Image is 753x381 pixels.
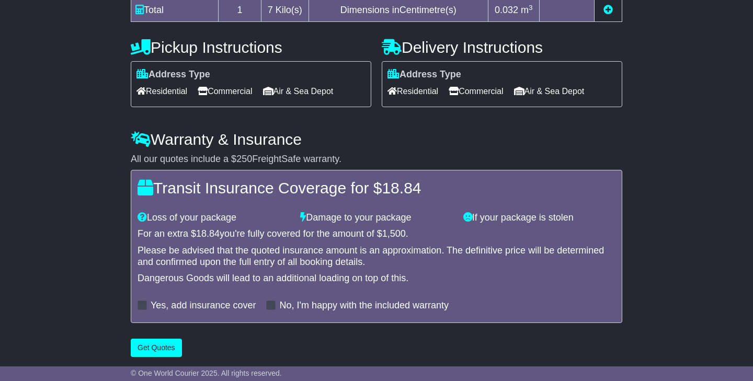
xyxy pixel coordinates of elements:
[136,83,187,99] span: Residential
[131,339,182,357] button: Get Quotes
[138,245,615,268] div: Please be advised that the quoted insurance amount is an approximation. The definitive price will...
[151,300,256,311] label: Yes, add insurance cover
[131,39,371,56] h4: Pickup Instructions
[521,5,533,15] span: m
[295,212,458,224] div: Damage to your package
[495,5,518,15] span: 0.032
[138,228,615,240] div: For an extra $ you're fully covered for the amount of $ .
[131,131,622,148] h4: Warranty & Insurance
[198,83,252,99] span: Commercial
[382,228,406,239] span: 1,500
[138,179,615,197] h4: Transit Insurance Coverage for $
[382,179,421,197] span: 18.84
[268,5,273,15] span: 7
[236,154,252,164] span: 250
[449,83,503,99] span: Commercial
[196,228,220,239] span: 18.84
[387,69,461,80] label: Address Type
[138,273,615,284] div: Dangerous Goods will lead to an additional loading on top of this.
[131,369,282,377] span: © One World Courier 2025. All rights reserved.
[458,212,621,224] div: If your package is stolen
[387,83,438,99] span: Residential
[529,4,533,11] sup: 3
[131,154,622,165] div: All our quotes include a $ FreightSafe warranty.
[603,5,613,15] a: Add new item
[263,83,334,99] span: Air & Sea Depot
[279,300,449,311] label: No, I'm happy with the included warranty
[136,69,210,80] label: Address Type
[132,212,295,224] div: Loss of your package
[382,39,622,56] h4: Delivery Instructions
[514,83,585,99] span: Air & Sea Depot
